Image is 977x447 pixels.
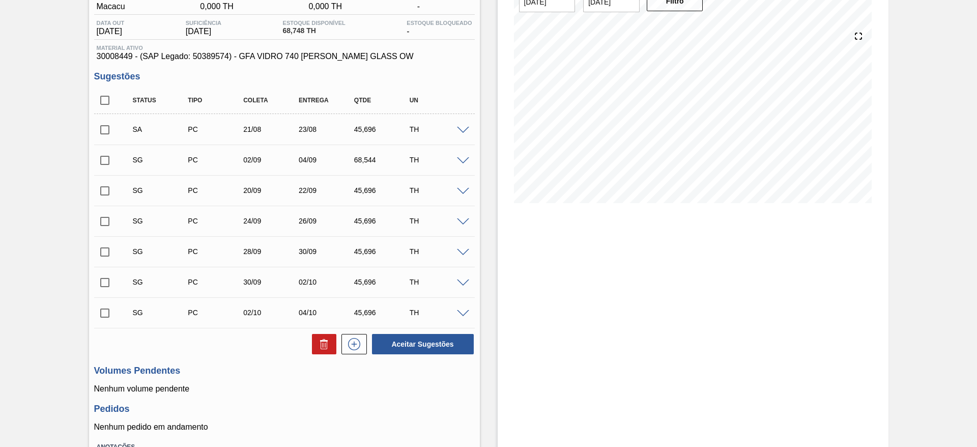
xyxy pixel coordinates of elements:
div: Excluir Sugestões [307,334,336,354]
div: 45,696 [352,186,413,194]
div: TH [407,217,469,225]
div: Pedido de Compra [185,186,247,194]
div: 04/09/2025 [296,156,358,164]
div: 04/10/2025 [296,309,358,317]
div: Tipo [185,97,247,104]
div: TH [407,309,469,317]
div: Nova sugestão [336,334,367,354]
div: 02/09/2025 [241,156,302,164]
h3: Pedidos [94,404,475,414]
div: Pedido de Compra [185,309,247,317]
h3: Volumes Pendentes [94,366,475,376]
div: 21/08/2025 [241,125,302,133]
span: [DATE] [97,27,125,36]
div: Aceitar Sugestões [367,333,475,355]
div: TH [407,125,469,133]
div: Pedido de Compra [185,278,247,286]
div: TH [407,186,469,194]
span: Estoque Disponível [283,20,346,26]
div: 30/09/2025 [241,278,302,286]
span: 68,748 TH [283,27,346,35]
div: 45,696 [352,125,413,133]
div: Sugestão Criada [130,217,192,225]
div: 45,696 [352,247,413,256]
div: Sugestão Alterada [130,125,192,133]
p: Nenhum volume pendente [94,384,475,394]
div: Sugestão Criada [130,156,192,164]
span: Data out [97,20,125,26]
span: 0,000 TH [308,2,342,11]
div: Qtde [352,97,413,104]
div: Sugestão Criada [130,186,192,194]
div: 02/10/2025 [296,278,358,286]
span: Suficiência [186,20,221,26]
div: Pedido de Compra [185,125,247,133]
span: 0,000 TH [200,2,234,11]
div: 02/10/2025 [241,309,302,317]
div: UN [407,97,469,104]
div: - [404,20,474,36]
div: 45,696 [352,309,413,317]
p: Nenhum pedido em andamento [94,423,475,432]
div: 68,544 [352,156,413,164]
div: Sugestão Criada [130,309,192,317]
span: Estoque Bloqueado [407,20,472,26]
div: TH [407,156,469,164]
button: Aceitar Sugestões [372,334,474,354]
div: Pedido de Compra [185,217,247,225]
div: 23/08/2025 [296,125,358,133]
div: 28/09/2025 [241,247,302,256]
div: 45,696 [352,278,413,286]
div: 20/09/2025 [241,186,302,194]
div: 26/09/2025 [296,217,358,225]
div: Pedido de Compra [185,156,247,164]
span: Macacu [97,2,125,11]
h3: Sugestões [94,71,475,82]
div: 45,696 [352,217,413,225]
div: TH [407,247,469,256]
div: Sugestão Criada [130,278,192,286]
span: [DATE] [186,27,221,36]
div: Coleta [241,97,302,104]
div: 24/09/2025 [241,217,302,225]
div: TH [407,278,469,286]
div: 22/09/2025 [296,186,358,194]
div: Sugestão Criada [130,247,192,256]
span: Material ativo [97,45,472,51]
div: Entrega [296,97,358,104]
div: Pedido de Compra [185,247,247,256]
div: Status [130,97,192,104]
span: 30008449 - (SAP Legado: 50389574) - GFA VIDRO 740 [PERSON_NAME] GLASS OW [97,52,472,61]
div: 30/09/2025 [296,247,358,256]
